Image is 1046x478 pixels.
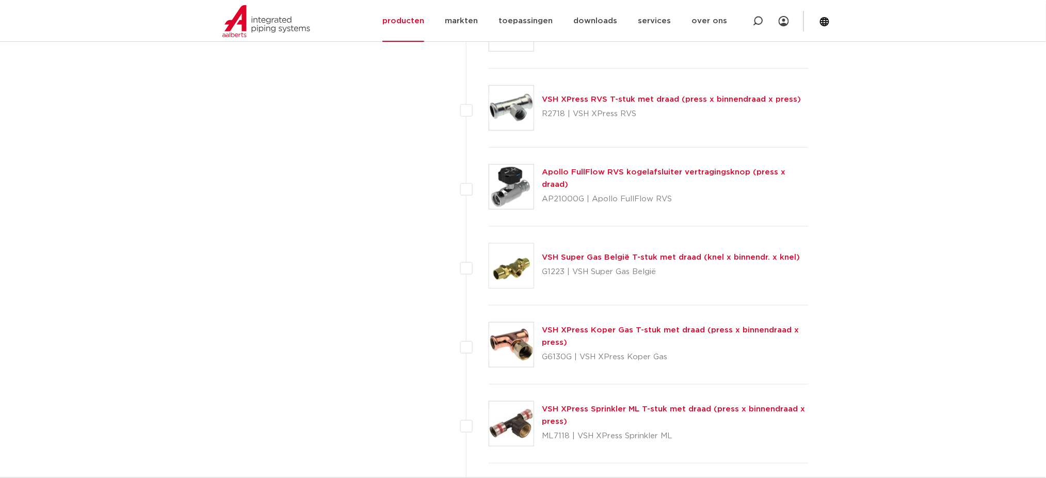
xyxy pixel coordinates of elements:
[489,244,534,288] img: Thumbnail for VSH Super Gas België T-stuk met draad (knel x binnendr. x knel)
[489,86,534,130] img: Thumbnail for VSH XPress RVS T-stuk met draad (press x binnendraad x press)
[542,95,801,103] a: VSH XPress RVS T-stuk met draad (press x binnendraad x press)
[489,323,534,367] img: Thumbnail for VSH XPress Koper Gas T-stuk met draad (press x binnendraad x press)
[542,253,800,261] a: VSH Super Gas België T-stuk met draad (knel x binnendr. x knel)
[489,165,534,209] img: Thumbnail for Apollo FullFlow RVS kogelafsluiter vertragingsknop (press x draad)
[542,405,806,425] a: VSH XPress Sprinkler ML T-stuk met draad (press x binnendraad x press)
[489,402,534,446] img: Thumbnail for VSH XPress Sprinkler ML T-stuk met draad (press x binnendraad x press)
[542,264,800,280] p: G1223 | VSH Super Gas België
[542,168,786,188] a: Apollo FullFlow RVS kogelafsluiter vertragingsknop (press x draad)
[542,326,799,346] a: VSH XPress Koper Gas T-stuk met draad (press x binnendraad x press)
[542,349,809,365] p: G6130G | VSH XPress Koper Gas
[542,428,809,444] p: ML7118 | VSH XPress Sprinkler ML
[542,106,801,122] p: R2718 | VSH XPress RVS
[542,191,809,208] p: AP21000G | Apollo FullFlow RVS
